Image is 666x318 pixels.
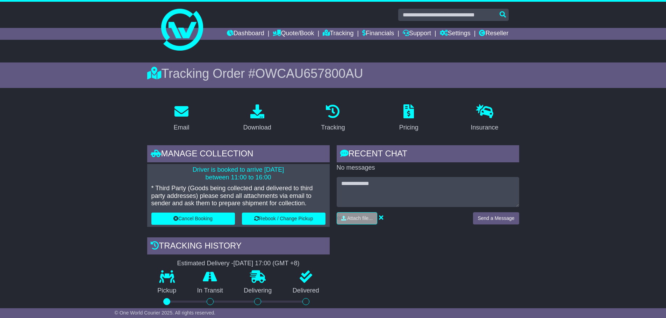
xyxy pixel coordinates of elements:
button: Send a Message [473,212,519,224]
a: Download [239,102,276,135]
div: Tracking Order # [147,66,519,81]
div: Pricing [399,123,418,132]
p: Delivering [234,287,282,295]
div: Insurance [471,123,499,132]
a: Quote/Book [273,28,314,40]
a: Settings [440,28,471,40]
p: In Transit [187,287,234,295]
a: Reseller [479,28,508,40]
a: Insurance [466,102,503,135]
button: Rebook / Change Pickup [242,213,325,225]
div: Email [173,123,189,132]
a: Tracking [316,102,349,135]
p: Pickup [147,287,187,295]
div: Download [243,123,271,132]
div: Tracking history [147,237,330,256]
a: Email [169,102,194,135]
div: Tracking [321,123,345,132]
div: Manage collection [147,145,330,164]
a: Tracking [323,28,353,40]
p: Delivered [282,287,330,295]
div: RECENT CHAT [337,145,519,164]
p: * Third Party (Goods being collected and delivered to third party addresses) please send all atta... [151,185,325,207]
a: Support [403,28,431,40]
p: No messages [337,164,519,172]
div: Estimated Delivery - [147,260,330,267]
a: Pricing [395,102,423,135]
button: Cancel Booking [151,213,235,225]
a: Dashboard [227,28,264,40]
span: OWCAU657800AU [255,66,363,81]
div: [DATE] 17:00 (GMT +8) [234,260,300,267]
p: Driver is booked to arrive [DATE] between 11:00 to 16:00 [151,166,325,181]
span: © One World Courier 2025. All rights reserved. [115,310,216,316]
a: Financials [362,28,394,40]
